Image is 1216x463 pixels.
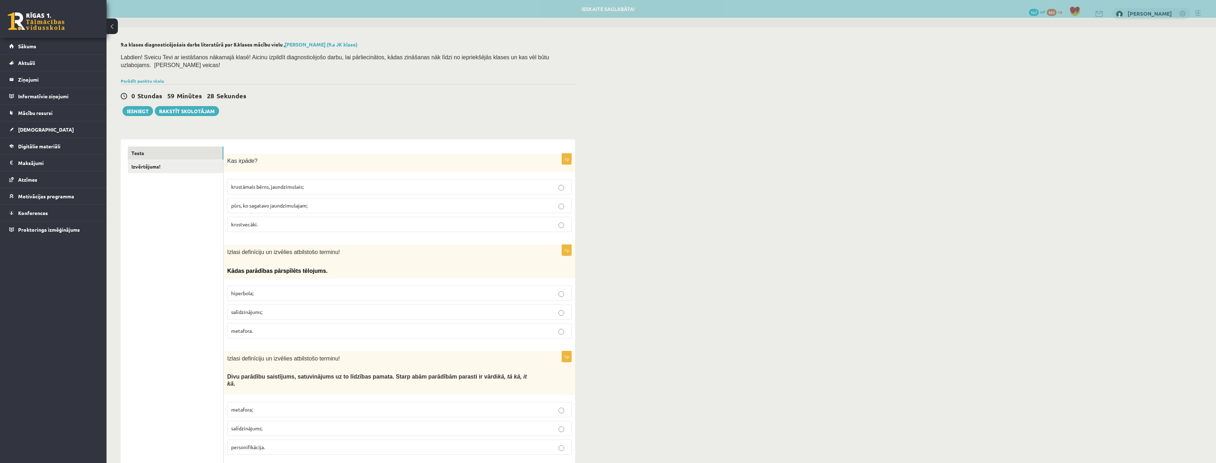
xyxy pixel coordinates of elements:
[9,55,98,71] a: Aktuāli
[231,425,262,431] span: salīdzinājums;
[9,38,98,54] a: Sākums
[167,92,174,100] span: 59
[242,158,255,164] i: pāde
[558,185,564,191] input: krustāmais bērns, jaundzimušais;
[9,221,98,238] a: Proktoringa izmēģinājums
[231,327,253,334] span: metafora.
[558,329,564,335] input: metafora.
[9,88,98,104] a: Informatīvie ziņojumi
[9,121,98,138] a: [DEMOGRAPHIC_DATA]
[18,193,74,199] span: Motivācijas programma
[558,204,564,209] input: pūrs, ko sagatavo jaundzimušajam;
[137,92,162,100] span: Stundas
[9,105,98,121] a: Mācību resursi
[177,92,202,100] span: Minūtes
[155,106,219,116] a: Rakstīt skolotājam
[227,355,340,362] span: Izlasi definīciju un izvēlies atbilstošo terminu!
[18,60,35,66] span: Aktuāli
[9,171,98,188] a: Atzīmes
[18,176,37,183] span: Atzīmes
[227,374,527,387] i: kā, tā kā, it kā
[558,408,564,413] input: metafora;
[18,43,36,49] span: Sākums
[18,226,80,233] span: Proktoringa izmēģinājums
[131,92,135,100] span: 0
[9,188,98,204] a: Motivācijas programma
[18,155,98,171] legend: Maksājumi
[217,92,246,100] span: Sekundes
[562,351,572,362] p: 1p
[18,143,60,149] span: Digitālie materiāli
[231,183,304,190] span: krustāmais bērns, jaundzimušais;
[562,153,572,165] p: 1p
[231,309,262,315] span: salīdzinājums;
[121,42,575,48] h2: 9.a klases diagnosticējošais darbs literatūrā par 8.klases mācību vielu ,
[227,268,328,274] span: Kādas parādības pārspīlēts tēlojums.
[227,249,340,255] span: Izlasi definīciju un izvēlies atbilstošo terminu!
[231,444,265,450] span: personifikācija.
[18,110,53,116] span: Mācību resursi
[9,71,98,88] a: Ziņojumi
[8,12,65,30] a: Rīgas 1. Tālmācības vidusskola
[128,160,223,173] a: Izvērtējums!
[231,406,253,413] span: metafora;
[9,138,98,154] a: Digitālie materiāli
[18,88,98,104] legend: Informatīvie ziņojumi
[207,92,214,100] span: 28
[227,158,257,164] span: Kas ir ?
[558,291,564,297] input: hiperbola;
[18,71,98,88] legend: Ziņojumi
[558,445,564,451] input: personifikācija.
[285,41,358,48] a: [PERSON_NAME] (9.a JK klase)
[18,126,74,133] span: [DEMOGRAPHIC_DATA]
[562,244,572,256] p: 1p
[231,221,258,227] span: krustvecāki.
[558,222,564,228] input: krustvecāki.
[9,205,98,221] a: Konferences
[9,155,98,171] a: Maksājumi
[231,202,307,209] span: pūrs, ko sagatavo jaundzimušajam;
[558,310,564,316] input: salīdzinājums;
[231,290,253,296] span: hiperbola;
[558,426,564,432] input: salīdzinājums;
[121,78,164,84] a: Parādīt punktu skalu
[121,54,549,68] span: Labdien! Sveicu Tevi ar iestāšanos nākamajā klasē! Aicinu izpildīt diagnosticējošo darbu, lai pār...
[128,147,223,160] a: Tests
[122,106,153,116] button: Iesniegt
[227,374,527,387] span: Divu parādību saistījums, satuvinājums uz to līdzības pamata. Starp abām parādībām parasti ir vār...
[18,210,48,216] span: Konferences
